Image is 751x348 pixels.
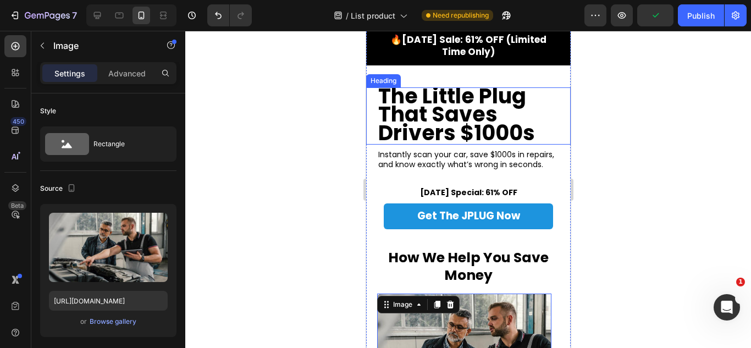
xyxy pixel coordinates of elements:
[40,181,78,196] div: Source
[10,117,26,126] div: 450
[207,4,252,26] div: Undo/Redo
[72,9,77,22] p: 7
[40,106,56,116] div: Style
[714,294,740,321] iframe: Intercom live chat
[49,291,168,311] input: https://example.com/image.jpg
[366,31,571,348] iframe: Design area
[49,213,168,282] img: preview-image
[678,4,724,26] button: Publish
[433,10,489,20] span: Need republishing
[25,269,48,279] div: Image
[93,131,161,157] div: Rectangle
[80,315,87,328] span: or
[53,39,147,52] p: Image
[346,10,349,21] span: /
[736,278,745,286] span: 1
[4,4,82,26] button: 7
[90,317,136,327] div: Browse gallery
[351,10,395,21] span: List product
[89,316,137,327] button: Browse gallery
[54,68,85,79] p: Settings
[687,10,715,21] div: Publish
[108,68,146,79] p: Advanced
[8,201,26,210] div: Beta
